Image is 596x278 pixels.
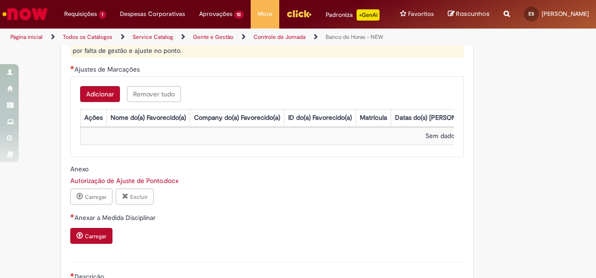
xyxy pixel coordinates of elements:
[326,33,383,41] a: Banco de Horas - NEW
[199,9,232,19] span: Aprovações
[253,33,305,41] a: Controle de Jornada
[133,33,173,41] a: Service Catalog
[106,109,190,126] th: Nome do(a) Favorecido(a)
[391,109,491,126] th: Datas do(s) [PERSON_NAME](s)
[357,9,380,21] p: +GenAi
[1,5,49,23] img: ServiceNow
[529,11,534,17] span: ES
[120,9,185,19] span: Despesas Corporativas
[456,9,490,18] span: Rascunhos
[234,11,244,19] span: 10
[70,228,112,244] button: Carregar anexo de Anexar a Medida Disciplinar Required
[80,109,106,126] th: Ações
[74,65,142,73] span: Ajustes de Marcações
[63,33,112,41] a: Todos os Catálogos
[70,66,74,69] span: Necessários
[190,109,284,126] th: Company do(a) Favorecido(a)
[99,11,106,19] span: 1
[70,176,179,185] a: Download de Autorização de Ajuste de Ponto.docx
[193,33,233,41] a: Gente e Gestão
[284,109,356,126] th: ID do(a) Favorecido(a)
[70,214,74,218] span: Necessários
[80,86,120,102] button: Add a row for Ajustes de Marcações
[70,165,90,173] span: Somente leitura - Anexo
[70,273,74,277] span: Necessários
[258,9,272,19] span: More
[448,10,490,19] a: Rascunhos
[408,9,434,19] span: Favoritos
[74,213,157,222] span: Anexar a Medida Disciplinar
[286,7,312,21] img: click_logo_yellow_360x200.png
[64,9,97,19] span: Requisições
[7,29,390,46] ul: Trilhas de página
[10,33,43,41] a: Página inicial
[356,109,391,126] th: Matrícula
[85,233,106,240] small: Carregar
[70,34,464,58] div: Para ajustes retroativos no ponto (período encerrados), deve ser anexado a medida disciplinar apl...
[542,10,589,18] span: [PERSON_NAME]
[326,9,380,21] div: Padroniza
